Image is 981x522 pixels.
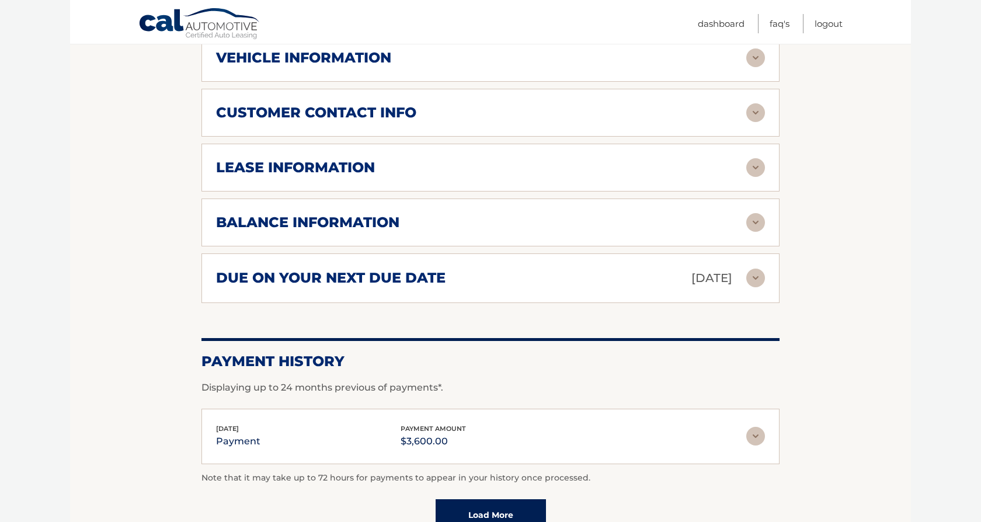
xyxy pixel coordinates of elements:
[216,214,399,231] h2: balance information
[746,158,765,177] img: accordion-rest.svg
[201,353,780,370] h2: Payment History
[216,159,375,176] h2: lease information
[201,471,780,485] p: Note that it may take up to 72 hours for payments to appear in your history once processed.
[746,427,765,446] img: accordion-rest.svg
[746,103,765,122] img: accordion-rest.svg
[746,48,765,67] img: accordion-rest.svg
[746,269,765,287] img: accordion-rest.svg
[401,424,466,433] span: payment amount
[401,433,466,450] p: $3,600.00
[216,104,416,121] h2: customer contact info
[201,381,780,395] p: Displaying up to 24 months previous of payments*.
[216,49,391,67] h2: vehicle information
[216,433,260,450] p: payment
[746,213,765,232] img: accordion-rest.svg
[770,14,789,33] a: FAQ's
[216,269,446,287] h2: due on your next due date
[216,424,239,433] span: [DATE]
[691,268,732,288] p: [DATE]
[138,8,261,41] a: Cal Automotive
[698,14,745,33] a: Dashboard
[815,14,843,33] a: Logout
